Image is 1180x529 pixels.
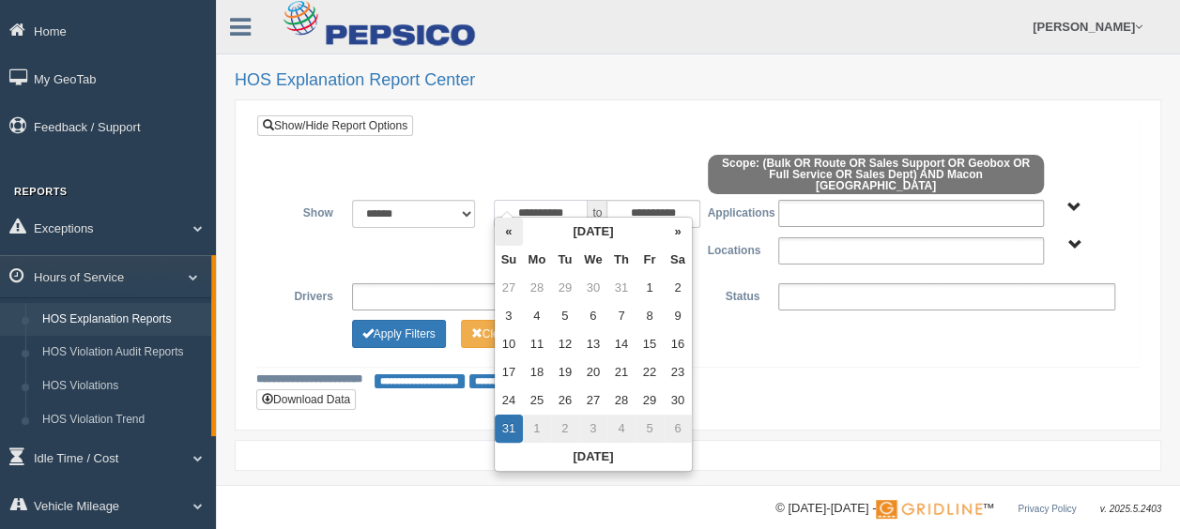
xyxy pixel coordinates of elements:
[271,283,343,306] label: Drivers
[607,415,636,443] td: 4
[523,302,551,330] td: 4
[579,246,607,274] th: We
[523,246,551,274] th: Mo
[636,330,664,358] td: 15
[697,200,769,222] label: Applications
[664,302,692,330] td: 9
[636,274,664,302] td: 1
[34,403,211,437] a: HOS Violation Trend
[579,274,607,302] td: 30
[664,274,692,302] td: 2
[495,330,523,358] td: 10
[698,237,770,260] label: Locations
[495,274,523,302] td: 27
[551,246,579,274] th: Tu
[775,499,1161,519] div: © [DATE]-[DATE] - ™
[523,415,551,443] td: 1
[34,336,211,370] a: HOS Violation Audit Reports
[495,415,523,443] td: 31
[664,330,692,358] td: 16
[34,303,211,337] a: HOS Explanation Reports
[551,330,579,358] td: 12
[523,358,551,386] td: 18
[551,386,579,415] td: 26
[607,330,636,358] td: 14
[876,500,982,519] img: Gridline
[664,218,692,246] th: »
[495,246,523,274] th: Su
[523,218,664,246] th: [DATE]
[34,370,211,403] a: HOS Violations
[523,274,551,302] td: 28
[551,415,579,443] td: 2
[607,302,636,330] td: 7
[588,200,606,228] span: to
[256,389,356,410] button: Download Data
[495,302,523,330] td: 3
[636,358,664,386] td: 22
[636,386,664,415] td: 29
[495,358,523,386] td: 17
[551,274,579,302] td: 29
[235,71,1161,90] h2: HOS Explanation Report Center
[523,386,551,415] td: 25
[1018,504,1076,514] a: Privacy Policy
[523,330,551,358] td: 11
[607,358,636,386] td: 21
[636,246,664,274] th: Fr
[607,274,636,302] td: 31
[579,358,607,386] td: 20
[579,386,607,415] td: 27
[579,330,607,358] td: 13
[1100,504,1161,514] span: v. 2025.5.2403
[495,386,523,415] td: 24
[664,246,692,274] th: Sa
[697,283,769,306] label: Status
[579,415,607,443] td: 3
[257,115,413,136] a: Show/Hide Report Options
[664,386,692,415] td: 30
[607,246,636,274] th: Th
[664,358,692,386] td: 23
[551,358,579,386] td: 19
[271,200,343,222] label: Show
[607,386,636,415] td: 28
[708,155,1045,194] span: Scope: (Bulk OR Route OR Sales Support OR Geobox OR Full Service OR Sales Dept) AND Macon [GEOGRA...
[636,302,664,330] td: 8
[551,302,579,330] td: 5
[579,302,607,330] td: 6
[461,320,554,348] button: Change Filter Options
[664,415,692,443] td: 6
[636,415,664,443] td: 5
[352,320,446,348] button: Change Filter Options
[495,443,692,471] th: [DATE]
[495,218,523,246] th: «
